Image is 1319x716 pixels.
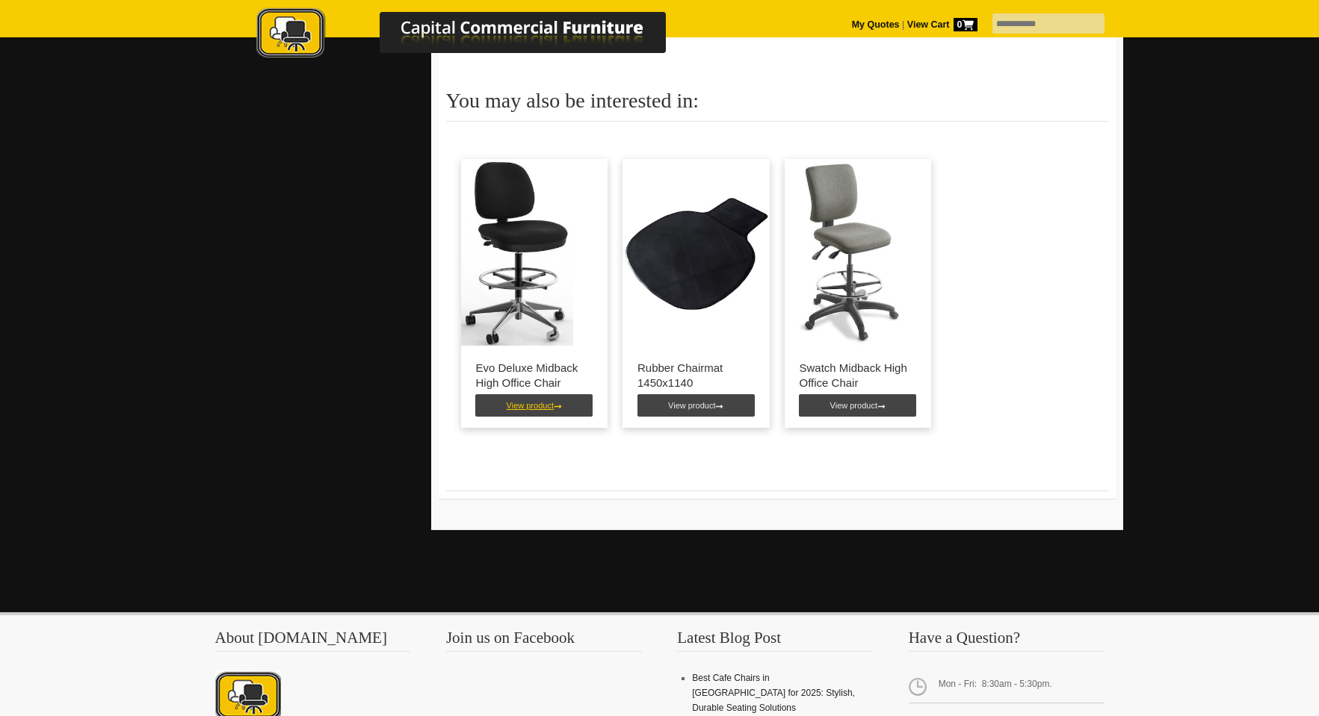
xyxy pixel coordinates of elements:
a: View product [475,394,593,417]
h3: Have a Question? [909,630,1105,652]
p: Swatch Midback High Office Chair [800,361,917,390]
img: Capital Commercial Furniture Logo [215,7,738,62]
img: Evo Deluxe Midback High Office Chair [461,159,573,346]
h2: You may also be interested in: [446,90,1108,122]
a: View Cart0 [904,19,977,30]
p: Evo Deluxe Midback High Office Chair [476,361,593,390]
h3: Join us on Facebook [446,630,642,652]
a: View product [799,394,916,417]
p: Rubber Chairmat 1450x1140 [637,361,755,390]
h3: Latest Blog Post [677,630,873,652]
strong: View Cart [907,19,977,30]
a: View product [637,394,755,417]
span: 0 [954,18,977,31]
img: Rubber Chairmat 1450x1140 [623,159,770,346]
h3: About [DOMAIN_NAME] [215,630,411,652]
a: Best Cafe Chairs in [GEOGRAPHIC_DATA] for 2025: Stylish, Durable Seating Solutions [692,673,855,713]
a: Capital Commercial Furniture Logo [215,7,738,66]
a: My Quotes [852,19,900,30]
span: Mon - Fri: 8:30am - 5:30pm. [909,670,1105,703]
img: Swatch Midback High Office Chair [785,159,910,346]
